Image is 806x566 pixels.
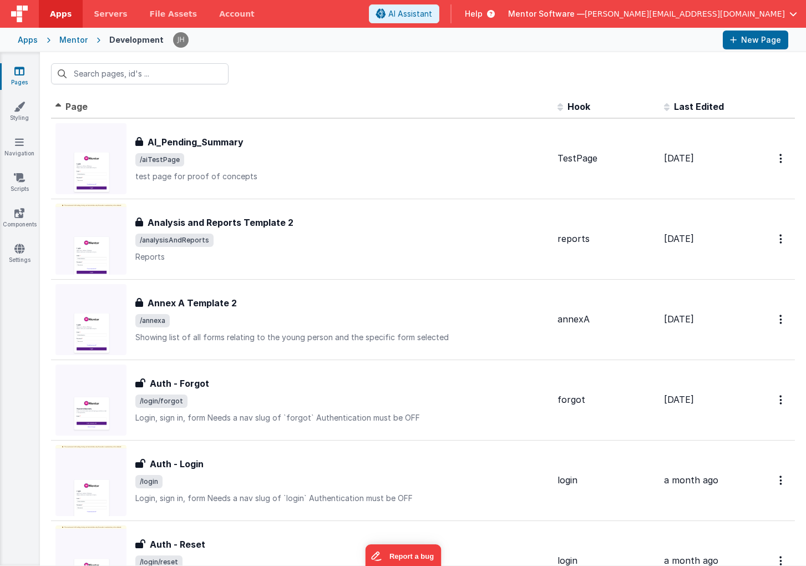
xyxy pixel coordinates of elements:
[150,377,209,390] h3: Auth - Forgot
[567,101,590,112] span: Hook
[65,101,88,112] span: Page
[135,171,549,182] p: test page for proof of concepts
[150,8,197,19] span: File Assets
[773,469,790,492] button: Options
[664,233,694,244] span: [DATE]
[773,228,790,250] button: Options
[135,251,549,262] p: Reports
[135,332,549,343] p: Showing list of all forms relating to the young person and the specific form selected
[148,296,237,310] h3: Annex A Template 2
[773,147,790,170] button: Options
[94,8,127,19] span: Servers
[723,31,788,49] button: New Page
[150,457,204,471] h3: Auth - Login
[508,8,797,19] button: Mentor Software — [PERSON_NAME][EMAIL_ADDRESS][DOMAIN_NAME]
[148,135,244,149] h3: AI_Pending_Summary
[150,538,205,551] h3: Auth - Reset
[664,314,694,325] span: [DATE]
[18,34,38,46] div: Apps
[664,555,718,566] span: a month ago
[148,216,293,229] h3: Analysis and Reports Template 2
[557,152,655,165] div: TestPage
[557,474,655,487] div: login
[773,388,790,411] button: Options
[173,32,189,48] img: c2badad8aad3a9dfc60afe8632b41ba8
[557,313,655,326] div: annexA
[557,393,655,406] div: forgot
[135,475,163,488] span: /login
[465,8,483,19] span: Help
[585,8,785,19] span: [PERSON_NAME][EMAIL_ADDRESS][DOMAIN_NAME]
[135,412,549,423] p: Login, sign in, form Needs a nav slug of `forgot` Authentication must be OFF
[51,63,229,84] input: Search pages, id's ...
[557,233,655,245] div: reports
[59,34,88,46] div: Mentor
[388,8,432,19] span: AI Assistant
[674,101,724,112] span: Last Edited
[664,394,694,405] span: [DATE]
[664,474,718,486] span: a month ago
[773,308,790,331] button: Options
[664,153,694,164] span: [DATE]
[135,234,214,247] span: /analysisAndReports
[135,493,549,504] p: Login, sign in, form Needs a nav slug of `login` Authentication must be OFF
[50,8,72,19] span: Apps
[508,8,585,19] span: Mentor Software —
[109,34,164,46] div: Development
[135,395,187,408] span: /login/forgot
[135,314,170,327] span: /annexa
[135,153,184,166] span: /aiTestPage
[369,4,439,23] button: AI Assistant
